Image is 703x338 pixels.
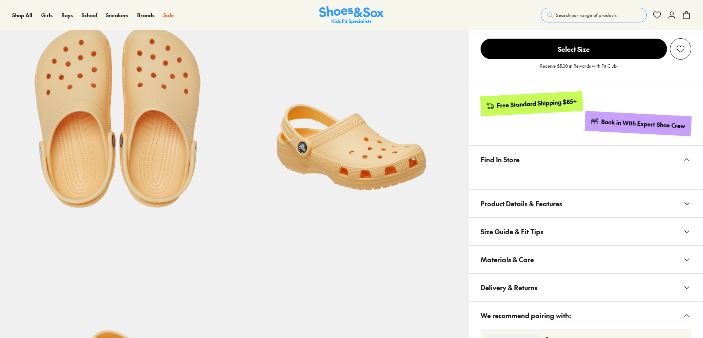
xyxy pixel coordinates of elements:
button: Find In Store [469,146,703,173]
a: Shop All [12,11,32,19]
iframe: Find in Store [481,173,691,181]
a: School [82,11,97,19]
span: Delivery & Returns [481,277,538,298]
a: Sneakers [106,11,128,19]
span: Select Size [481,39,667,59]
button: Search our range of products [541,8,647,22]
a: Girls [41,11,53,19]
img: SNS_Logo_Responsive.svg [319,6,384,24]
span: We recommend pairing with: [481,305,571,326]
button: Product Details & Features [469,190,703,217]
a: Boys [61,11,73,19]
a: Brands [137,11,154,19]
span: Materials & Care [481,249,534,270]
button: Materials & Care [469,246,703,273]
span: Size Guide & Fit Tips [481,221,543,242]
span: Product Details & Features [481,193,562,214]
a: Sale [163,11,174,19]
button: Size Guide & Fit Tips [469,218,703,245]
a: Shoes & Sox [319,6,384,24]
div: Book in With Expert Shoe Crew [601,118,686,130]
button: Delivery & Returns [469,274,703,301]
button: Add to Wishlist [670,38,691,60]
div: Free Standard Shipping $85+ [496,97,577,110]
span: Find In Store [481,149,520,170]
a: Free Standard Shipping $85+ [480,91,583,116]
button: We recommend pairing with: [469,302,703,329]
p: Receive $5.00 in Rewards with Fit Club [540,63,617,76]
a: Book in With Expert Shoe Crew [585,111,692,136]
span: Search our range of products [556,12,617,18]
button: Select Size [481,38,667,60]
